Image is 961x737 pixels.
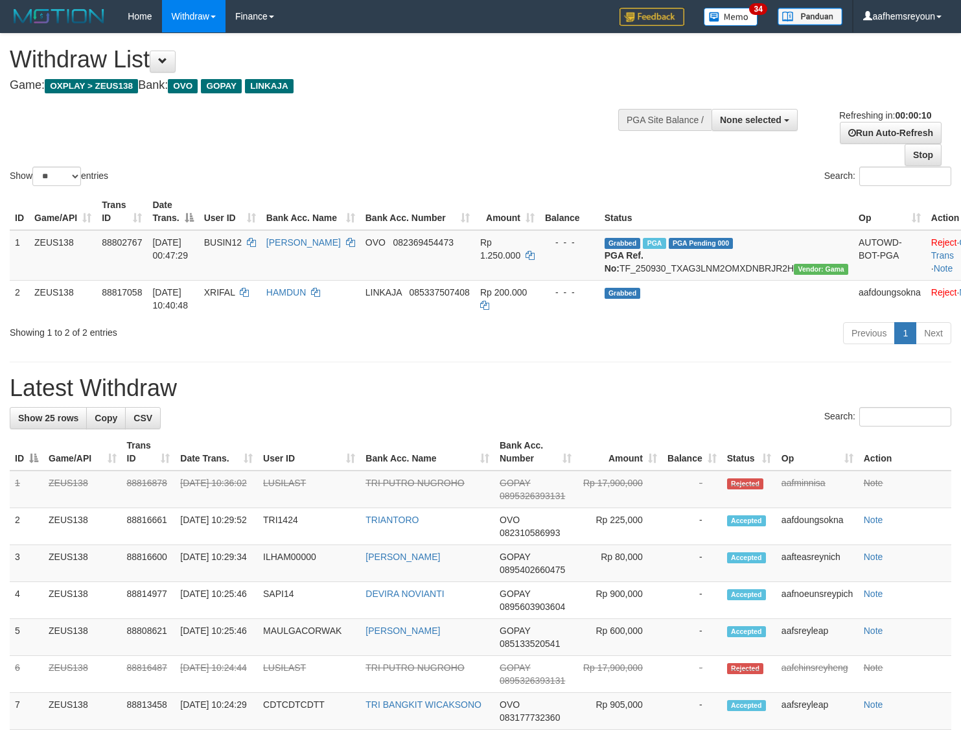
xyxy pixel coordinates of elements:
th: Bank Acc. Name: activate to sort column ascending [360,434,494,471]
td: Rp 17,900,000 [577,471,662,508]
td: LUSILAST [258,656,360,693]
th: Status: activate to sort column ascending [722,434,776,471]
span: Copy 085133520541 to clipboard [500,638,560,649]
span: GOPAY [500,478,530,488]
span: [DATE] 10:40:48 [152,287,188,310]
span: Copy 0895603903604 to clipboard [500,602,565,612]
td: TRI1424 [258,508,360,545]
span: OVO [500,515,520,525]
td: 88808621 [122,619,176,656]
td: ZEUS138 [43,656,122,693]
th: User ID: activate to sort column ascending [199,193,261,230]
span: Marked by aafsreyleap [643,238,666,249]
img: Button%20Memo.svg [704,8,758,26]
span: BUSIN12 [204,237,242,248]
span: Copy 0895326393131 to clipboard [500,491,565,501]
a: Note [864,589,883,599]
td: 4 [10,582,43,619]
td: - [662,545,722,582]
a: Previous [843,322,895,344]
img: Feedback.jpg [619,8,684,26]
a: Note [864,699,883,710]
span: Copy [95,413,117,423]
span: 88802767 [102,237,142,248]
td: CDTCDTCDTT [258,693,360,730]
strong: 00:00:10 [895,110,931,121]
td: aafsreyleap [776,619,859,656]
td: ZEUS138 [43,582,122,619]
td: aafchinsreyheng [776,656,859,693]
span: Show 25 rows [18,413,78,423]
td: Rp 900,000 [577,582,662,619]
a: [PERSON_NAME] [365,552,440,562]
span: Rp 1.250.000 [480,237,520,261]
a: Reject [931,237,957,248]
input: Search: [859,167,951,186]
span: Accepted [727,700,766,711]
div: Showing 1 to 2 of 2 entries [10,321,391,339]
td: aafdoungsokna [776,508,859,545]
th: Game/API: activate to sort column ascending [43,434,122,471]
th: Action [859,434,951,471]
input: Search: [859,407,951,427]
a: Copy [86,407,126,429]
td: LUSILAST [258,471,360,508]
span: Copy 082369454473 to clipboard [393,237,454,248]
td: aafminnisa [776,471,859,508]
td: Rp 225,000 [577,508,662,545]
a: Next [916,322,951,344]
span: Refreshing in: [839,110,931,121]
th: Trans ID: activate to sort column ascending [97,193,147,230]
td: aafnoeunsreypich [776,582,859,619]
h4: Game: Bank: [10,79,628,92]
td: 88813458 [122,693,176,730]
td: SAPI14 [258,582,360,619]
label: Search: [824,167,951,186]
th: Amount: activate to sort column ascending [577,434,662,471]
td: [DATE] 10:29:52 [175,508,258,545]
a: HAMDUN [266,287,306,298]
a: [PERSON_NAME] [266,237,341,248]
a: CSV [125,407,161,429]
td: 2 [10,508,43,545]
a: TRI PUTRO NUGROHO [365,662,464,673]
td: 88816661 [122,508,176,545]
td: 7 [10,693,43,730]
th: Amount: activate to sort column ascending [475,193,540,230]
td: 1 [10,230,29,281]
th: Balance [540,193,599,230]
span: 88817058 [102,287,142,298]
td: ZEUS138 [43,545,122,582]
span: Accepted [727,589,766,600]
span: Vendor URL: https://trx31.1velocity.biz [794,264,848,275]
th: Status [599,193,853,230]
th: User ID: activate to sort column ascending [258,434,360,471]
th: Game/API: activate to sort column ascending [29,193,97,230]
div: PGA Site Balance / [618,109,712,131]
td: aafsreyleap [776,693,859,730]
td: 88814977 [122,582,176,619]
th: Date Trans.: activate to sort column ascending [175,434,258,471]
span: Copy 0895402660475 to clipboard [500,565,565,575]
img: MOTION_logo.png [10,6,108,26]
td: Rp 905,000 [577,693,662,730]
td: Rp 17,900,000 [577,656,662,693]
span: OVO [168,79,198,93]
span: Rp 200.000 [480,287,527,298]
span: CSV [133,413,152,423]
a: Note [864,626,883,636]
a: Run Auto-Refresh [840,122,942,144]
th: Op: activate to sort column ascending [776,434,859,471]
td: [DATE] 10:29:34 [175,545,258,582]
span: Rejected [727,663,763,674]
td: - [662,656,722,693]
span: Accepted [727,515,766,526]
td: ZEUS138 [29,280,97,317]
td: ZEUS138 [43,693,122,730]
a: Note [864,515,883,525]
td: 5 [10,619,43,656]
td: ZEUS138 [43,508,122,545]
td: - [662,619,722,656]
th: Bank Acc. Name: activate to sort column ascending [261,193,360,230]
span: GOPAY [500,552,530,562]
